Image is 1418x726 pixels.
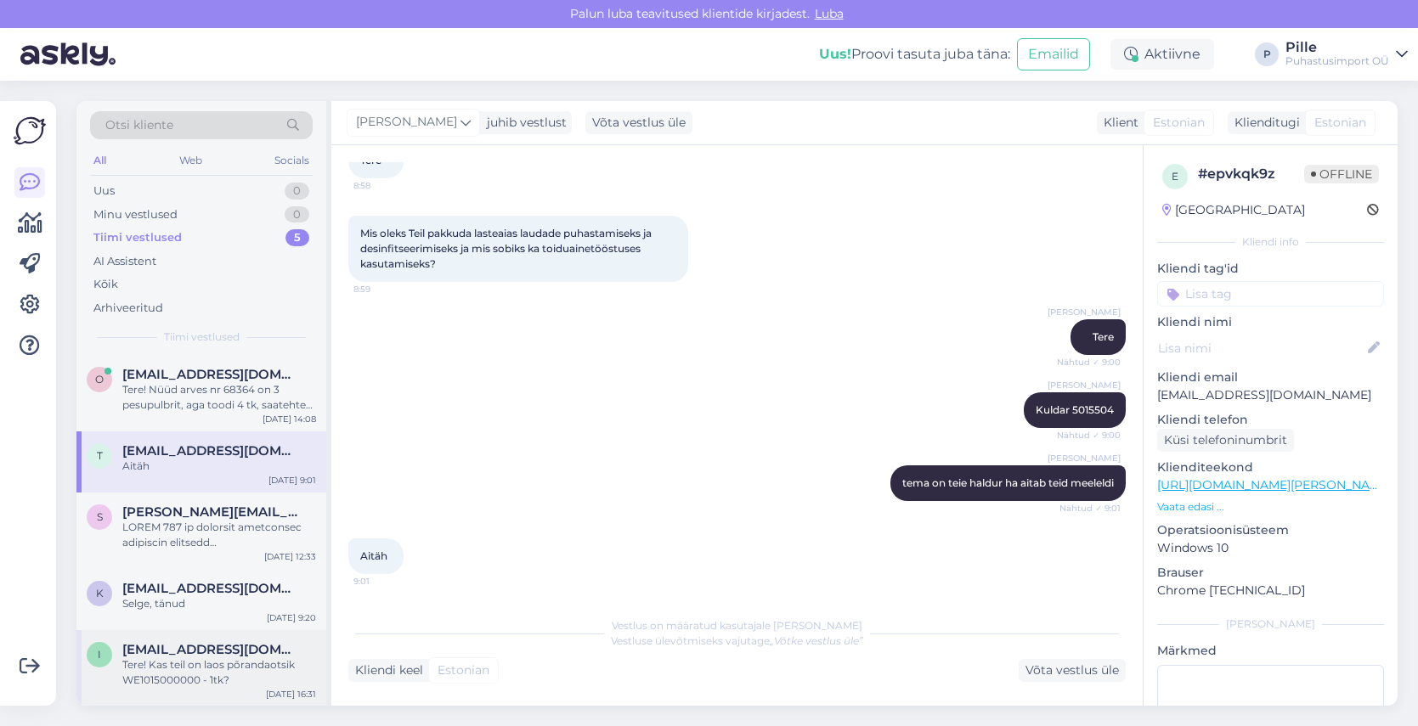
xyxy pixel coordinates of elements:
div: Arhiveeritud [93,300,163,317]
i: „Võtke vestlus üle” [770,634,863,647]
div: Aktiivne [1110,39,1214,70]
div: Aitäh [122,459,316,474]
span: Kuldar 5015504 [1036,403,1114,416]
span: [PERSON_NAME] [1048,306,1121,318]
b: Uus! [819,46,851,62]
span: Offline [1304,165,1379,183]
div: [DATE] 14:08 [263,413,316,425]
div: # epvkqk9z [1198,164,1304,184]
span: t [97,449,103,462]
div: Minu vestlused [93,206,178,223]
input: Lisa nimi [1158,339,1364,357]
span: 9:01 [353,575,417,588]
span: k [96,587,104,599]
div: [DATE] 16:31 [266,688,316,701]
p: Märkmed [1157,642,1384,660]
p: Vaata edasi ... [1157,499,1384,515]
span: Mis oleks Teil pakkuda lasteaias laudade puhastamiseks ja desinfitseerimiseks ja mis sobiks ka to... [360,227,654,270]
span: [PERSON_NAME] [1048,379,1121,391]
div: Kliendi keel [348,661,423,679]
span: Estonian [438,661,489,679]
span: o [95,373,104,386]
span: 8:58 [353,179,417,192]
span: info@saarevesta.ee [122,642,299,657]
div: Proovi tasuta juba täna: [819,44,1010,65]
p: Klienditeekond [1157,459,1384,476]
span: Nähtud ✓ 9:01 [1057,502,1121,515]
span: Tiimi vestlused [164,329,240,345]
div: AI Assistent [93,253,156,270]
div: 0 [285,183,309,200]
span: Luba [810,6,849,21]
span: i [98,648,101,661]
div: juhib vestlust [480,114,567,132]
input: Lisa tag [1157,281,1384,307]
p: Windows 10 [1157,539,1384,557]
span: [PERSON_NAME] [356,113,457,132]
p: Kliendi nimi [1157,313,1384,331]
div: Tere! Kas teil on laos põrandaotsik WE1015000000 - 1tk? [122,657,316,688]
p: [EMAIL_ADDRESS][DOMAIN_NAME] [1157,386,1384,404]
span: Estonian [1314,114,1366,132]
div: 0 [285,206,309,223]
div: [GEOGRAPHIC_DATA] [1162,201,1305,219]
div: Socials [271,149,313,172]
div: Küsi telefoninumbrit [1157,429,1294,452]
div: [DATE] 12:33 [264,550,316,563]
div: Kõik [93,276,118,293]
span: Aitäh [360,549,387,562]
img: Askly Logo [14,115,46,147]
div: [DATE] 9:20 [267,611,316,624]
div: LOREM 787 ip dolorsit ametconsec adipiscin elitsedd eiusmodtemporincid, utla etdoloremag aliquaen... [122,520,316,550]
div: Web [176,149,206,172]
span: s [97,510,103,523]
div: Tiimi vestlused [93,229,182,246]
span: e [1172,170,1178,183]
div: Tere! Nüüd arves nr 68364 on 3 pesupulbrit, aga toodi 4 tk, saatehtes nr 2650800 on 2 tk ja nr 26... [122,382,316,413]
p: Kliendi tag'id [1157,260,1384,278]
div: Võta vestlus üle [1019,659,1126,682]
div: All [90,149,110,172]
button: Emailid [1017,38,1090,70]
span: Otsi kliente [105,116,173,134]
span: svetlana.sweety@gmail.com [122,504,299,520]
div: Pille [1285,41,1389,54]
p: Brauser [1157,564,1384,582]
div: Klienditugi [1228,114,1300,132]
span: Vestluse ülevõtmiseks vajutage [611,634,863,647]
a: [URL][DOMAIN_NAME][PERSON_NAME] [1157,477,1392,492]
span: terje.teder@torvandi.ee [122,443,299,459]
p: Operatsioonisüsteem [1157,521,1384,539]
span: Vestlus on määratud kasutajale [PERSON_NAME] [612,619,862,632]
span: tema on teie haldur ha aitab teid meeleldi [902,476,1114,489]
div: Klient [1097,114,1138,132]
div: Selge, tänud [122,596,316,611]
span: Tere [1093,330,1114,343]
span: 8:59 [353,283,417,295]
div: [DATE] 9:01 [268,474,316,487]
span: [PERSON_NAME] [1048,452,1121,464]
p: Kliendi email [1157,369,1384,386]
div: [PERSON_NAME] [1157,616,1384,632]
div: P [1255,42,1279,66]
span: Nähtud ✓ 9:00 [1057,356,1121,369]
a: PillePuhastusimport OÜ [1285,41,1408,68]
span: Nähtud ✓ 9:00 [1057,429,1121,442]
div: Kliendi info [1157,234,1384,250]
span: Estonian [1153,114,1205,132]
div: Puhastusimport OÜ [1285,54,1389,68]
div: Uus [93,183,115,200]
p: Chrome [TECHNICAL_ID] [1157,582,1384,599]
span: olesja.grebtsova@kuristikula.edu.ee [122,367,299,382]
div: 5 [285,229,309,246]
span: kirsika.ani@outlook.com [122,581,299,596]
p: Kliendi telefon [1157,411,1384,429]
div: Võta vestlus üle [585,111,692,134]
